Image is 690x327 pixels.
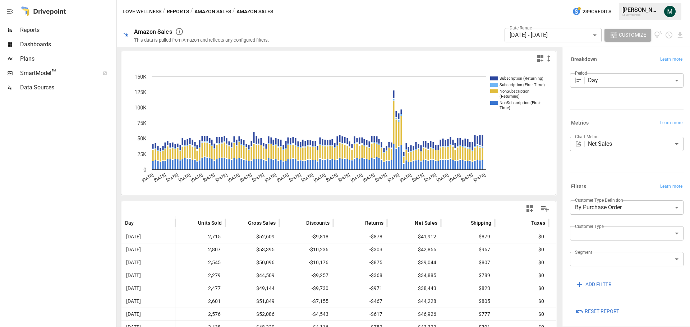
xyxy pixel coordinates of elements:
[660,1,680,22] button: Michael Cormack
[264,172,277,183] text: [DATE]
[583,7,611,16] span: 239 Credits
[153,172,166,183] text: [DATE]
[207,243,222,256] span: 2,807
[308,256,330,269] span: -$10,176
[500,83,545,87] text: Subscription (First-Time)
[404,218,414,228] button: Sort
[368,243,383,256] span: -$303
[310,295,330,308] span: -$7,155
[255,256,276,269] span: $50,096
[207,230,222,243] span: 2,715
[537,269,545,282] span: $0
[471,219,491,226] span: Shipping
[368,308,383,321] span: -$617
[417,256,437,269] span: $39,044
[125,308,142,321] span: [DATE]
[134,37,269,43] div: This data is pulled from Amazon and reflects any configured filters.
[167,7,189,16] button: Reports
[237,218,247,228] button: Sort
[207,256,222,269] span: 2,545
[478,295,491,308] span: $805
[505,28,602,42] div: [DATE] - [DATE]
[125,230,142,243] span: [DATE]
[665,31,673,39] button: Schedule report
[135,218,145,228] button: Sort
[569,5,614,18] button: 239Credits
[125,243,142,256] span: [DATE]
[500,101,541,105] text: NonSubscription (First-
[660,56,682,63] span: Learn more
[575,70,587,76] label: Period
[137,151,147,158] text: 25K
[585,307,619,316] span: Reset Report
[233,7,235,16] div: /
[531,219,545,226] span: Taxes
[121,66,551,195] svg: A chart.
[125,295,142,308] span: [DATE]
[20,69,95,78] span: SmartModel
[460,172,474,183] text: [DATE]
[575,223,604,229] label: Customer Type
[537,295,545,308] span: $0
[510,25,532,31] label: Date Range
[473,172,486,183] text: [DATE]
[399,172,412,183] text: [DATE]
[190,172,203,183] text: [DATE]
[570,278,617,291] button: ADD FILTER
[134,28,172,35] div: Amazon Sales
[368,282,383,295] span: -$971
[313,172,326,183] text: [DATE]
[202,172,216,183] text: [DATE]
[374,172,388,183] text: [DATE]
[215,172,228,183] text: [DATE]
[619,31,646,39] span: Customize
[308,243,330,256] span: -$10,236
[365,219,383,226] span: Returns
[500,106,510,110] text: Time)
[415,219,437,226] span: Net Sales
[622,13,660,17] div: Love Wellness
[622,6,660,13] div: [PERSON_NAME]
[417,243,437,256] span: $42,856
[537,256,545,269] span: $0
[571,56,597,64] h6: Breakdown
[310,230,330,243] span: -$9,818
[141,172,154,183] text: [DATE]
[143,167,146,173] text: 0
[588,137,684,151] div: Net Sales
[604,29,651,42] button: Customize
[417,308,437,321] span: $46,926
[20,40,115,49] span: Dashboards
[252,172,265,183] text: [DATE]
[478,230,491,243] span: $879
[460,218,470,228] button: Sort
[207,269,222,282] span: 2,279
[368,256,383,269] span: -$875
[123,32,128,38] div: 🛍
[424,172,437,183] text: [DATE]
[478,308,491,321] span: $777
[570,200,684,215] div: By Purchase Order
[207,308,222,321] span: 2,576
[239,172,253,183] text: [DATE]
[310,269,330,282] span: -$9,257
[500,76,543,81] text: Subscription (Returning)
[137,135,147,142] text: 50K
[198,219,222,226] span: Units Sold
[436,172,449,183] text: [DATE]
[255,295,276,308] span: $51,849
[537,282,545,295] span: $0
[571,119,589,127] h6: Metrics
[20,26,115,34] span: Reports
[187,218,197,228] button: Sort
[125,256,142,269] span: [DATE]
[20,83,115,92] span: Data Sources
[20,55,115,63] span: Plans
[571,183,586,191] h6: Filters
[660,120,682,127] span: Learn more
[500,94,520,99] text: (Returning)
[310,282,330,295] span: -$9,730
[125,219,134,226] span: Day
[575,249,592,255] label: Segment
